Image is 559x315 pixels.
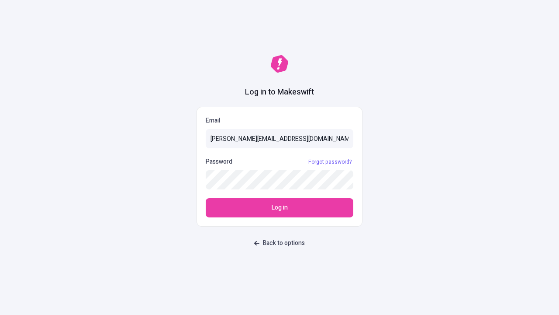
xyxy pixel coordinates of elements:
[206,157,232,167] p: Password
[206,116,353,126] p: Email
[206,198,353,217] button: Log in
[245,87,314,98] h1: Log in to Makeswift
[249,235,310,251] button: Back to options
[272,203,288,213] span: Log in
[206,129,353,148] input: Email
[263,238,305,248] span: Back to options
[307,158,353,165] a: Forgot password?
